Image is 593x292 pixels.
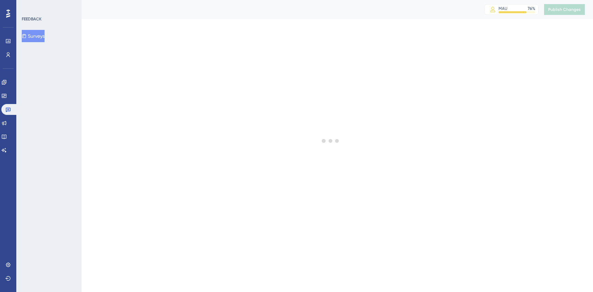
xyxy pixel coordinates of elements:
button: Publish Changes [544,4,585,15]
button: Surveys [22,30,45,42]
div: FEEDBACK [22,16,41,22]
div: MAU [499,6,507,11]
div: 76 % [528,6,535,11]
span: Publish Changes [548,7,581,12]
